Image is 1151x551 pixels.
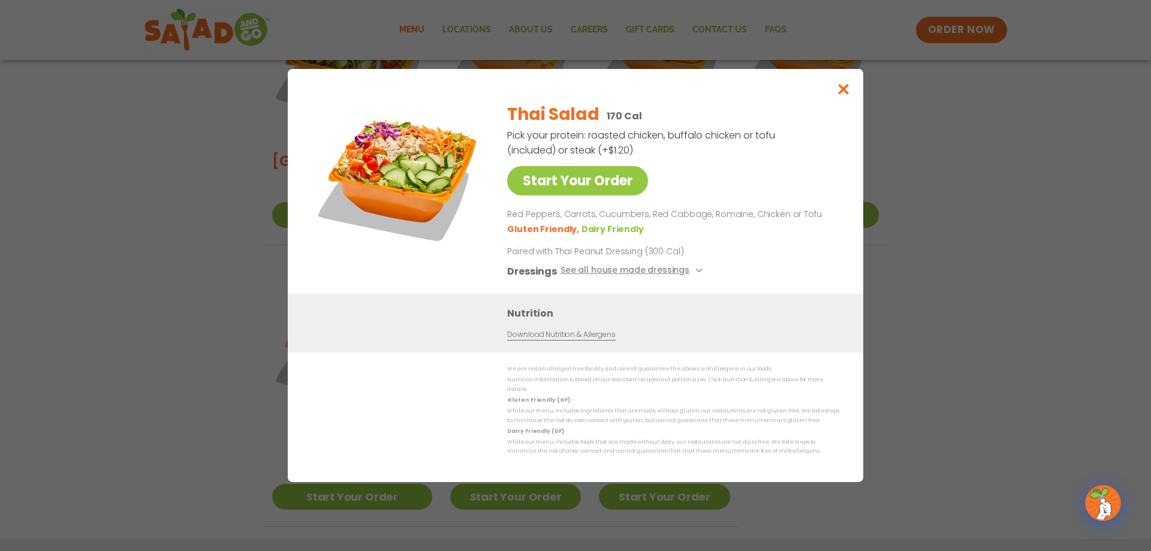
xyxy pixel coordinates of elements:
a: Download Nutrition & Allergens [507,329,615,341]
li: Gluten Friendly [507,223,581,236]
p: Paired with Thai Peanut Dressing (300 Cal) [507,245,729,258]
p: Pick your protein: roasted chicken, buffalo chicken or tofu (included) or steak (+$1.20) [507,128,777,158]
button: Close modal [824,69,863,109]
img: wpChatIcon [1086,486,1120,520]
p: We are not an allergen free facility and cannot guarantee the absence of allergens in our foods. [507,365,839,374]
p: Nutrition information is based on our standard recipes and portion sizes. Click Nutrition & Aller... [507,375,839,394]
li: Dairy Friendly [581,223,646,236]
a: Start Your Order [507,166,648,195]
button: See all house made dressings [561,264,706,279]
h3: Nutrition [507,306,845,321]
img: Featured product photo for Thai Salad [315,93,483,261]
strong: Dairy Friendly (DF) [507,427,564,435]
p: While our menu includes foods that are made without dairy, our restaurants are not dairy free. We... [507,438,839,456]
h3: Dressings [507,264,557,279]
p: 170 Cal [607,109,642,124]
p: Red Peppers, Carrots, Cucumbers, Red Cabbage, Romaine, Chicken or Tofu [507,207,834,222]
strong: Gluten Friendly (GF) [507,396,570,404]
h2: Thai Salad [507,102,599,127]
p: While our menu includes ingredients that are made without gluten, our restaurants are not gluten ... [507,407,839,425]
